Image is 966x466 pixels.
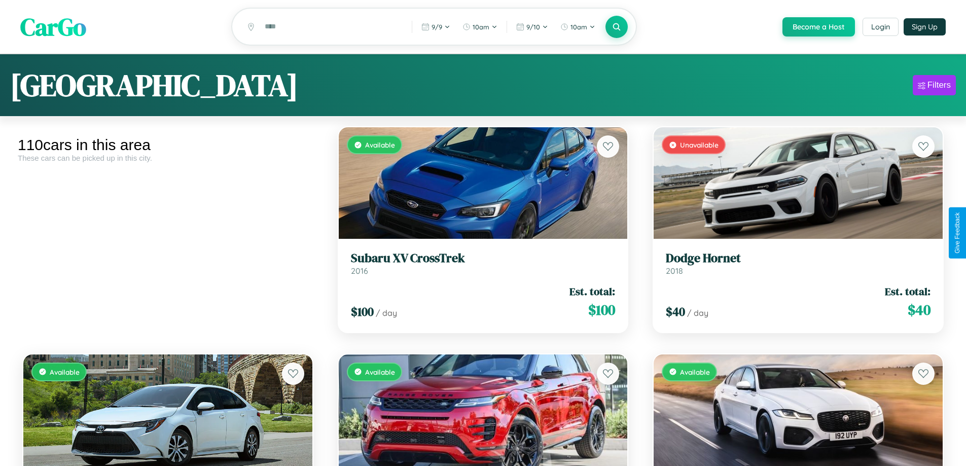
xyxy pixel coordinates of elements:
[376,308,397,318] span: / day
[782,17,855,37] button: Become a Host
[365,140,395,149] span: Available
[927,80,951,90] div: Filters
[351,251,616,276] a: Subaru XV CrossTrek2016
[20,10,86,44] span: CarGo
[416,19,455,35] button: 9/9
[908,300,931,320] span: $ 40
[365,368,395,376] span: Available
[50,368,80,376] span: Available
[666,266,683,276] span: 2018
[666,251,931,276] a: Dodge Hornet2018
[954,212,961,254] div: Give Feedback
[885,284,931,299] span: Est. total:
[473,23,489,31] span: 10am
[526,23,540,31] span: 9 / 10
[18,154,318,162] div: These cars can be picked up in this city.
[687,308,708,318] span: / day
[863,18,899,36] button: Login
[569,284,615,299] span: Est. total:
[432,23,442,31] span: 9 / 9
[666,303,685,320] span: $ 40
[351,266,368,276] span: 2016
[913,75,956,95] button: Filters
[351,303,374,320] span: $ 100
[680,368,710,376] span: Available
[666,251,931,266] h3: Dodge Hornet
[904,18,946,35] button: Sign Up
[457,19,503,35] button: 10am
[570,23,587,31] span: 10am
[555,19,600,35] button: 10am
[680,140,719,149] span: Unavailable
[18,136,318,154] div: 110 cars in this area
[10,64,298,106] h1: [GEOGRAPHIC_DATA]
[588,300,615,320] span: $ 100
[511,19,553,35] button: 9/10
[351,251,616,266] h3: Subaru XV CrossTrek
